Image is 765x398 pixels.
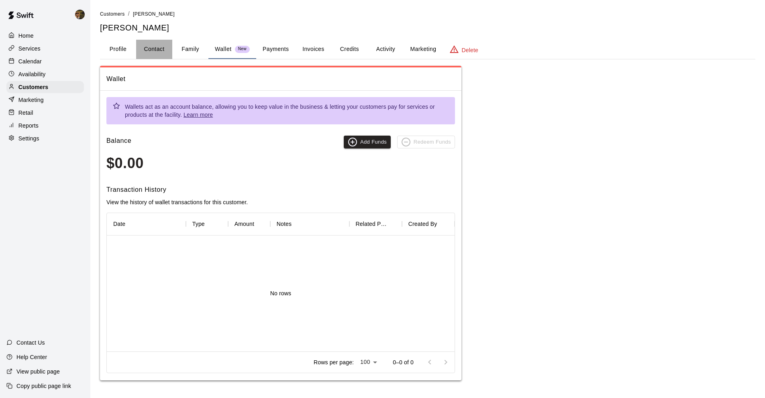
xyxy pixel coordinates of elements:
[295,40,331,59] button: Invoices
[18,134,39,142] p: Settings
[314,358,354,366] p: Rows per page:
[6,55,84,67] a: Calendar
[18,109,33,117] p: Retail
[100,10,755,18] nav: breadcrumb
[186,213,228,235] div: Type
[270,213,349,235] div: Notes
[254,218,265,229] button: Sort
[16,353,47,361] p: Help Center
[6,94,84,106] a: Marketing
[100,22,755,33] h5: [PERSON_NAME]
[292,218,303,229] button: Sort
[106,136,131,148] h6: Balance
[6,43,84,55] a: Services
[106,185,455,195] h6: Transaction History
[192,213,205,235] div: Type
[344,136,391,148] button: Add Funds
[18,57,42,65] p: Calendar
[393,358,414,366] p: 0–0 of 0
[6,120,84,132] a: Reports
[402,213,455,235] div: Created By
[75,10,85,19] img: Francisco Gracesqui
[100,40,755,59] div: basic tabs example
[16,339,45,347] p: Contact Us
[100,40,136,59] button: Profile
[388,218,400,229] button: Sort
[100,10,125,17] a: Customers
[184,112,213,118] a: Learn more
[125,218,137,229] button: Sort
[228,213,270,235] div: Amount
[6,107,84,119] a: Retail
[6,132,84,144] a: Settings
[256,40,295,59] button: Payments
[18,83,48,91] p: Customers
[106,155,455,172] h3: $0.00
[172,40,208,59] button: Family
[136,40,172,59] button: Contact
[437,218,448,229] button: Sort
[18,70,46,78] p: Availability
[235,213,254,235] div: Amount
[367,40,404,59] button: Activity
[128,10,130,18] li: /
[349,213,402,235] div: Related Payment ID
[215,45,232,53] p: Wallet
[133,11,175,17] span: [PERSON_NAME]
[357,356,380,368] div: 100
[6,81,84,93] a: Customers
[125,99,449,122] div: Wallets act as an account balance, allowing you to keep value in the business & letting your cust...
[18,96,44,104] p: Marketing
[356,213,388,235] div: Related Payment ID
[331,40,367,59] button: Credits
[277,213,292,235] div: Notes
[100,11,125,17] span: Customers
[18,45,41,53] p: Services
[205,218,216,229] button: Sort
[106,198,455,206] p: View the history of wallet transactions for this customer.
[6,68,84,80] a: Availability
[6,30,84,42] a: Home
[113,213,125,235] div: Date
[235,47,250,52] span: New
[106,74,455,84] span: Wallet
[408,213,437,235] div: Created By
[404,40,443,59] button: Marketing
[107,213,186,235] div: Date
[18,32,34,40] p: Home
[73,6,90,22] div: Francisco Gracesqui
[16,382,71,390] p: Copy public page link
[107,236,455,351] div: No rows
[18,122,39,130] p: Reports
[462,46,478,54] p: Delete
[16,368,60,376] p: View public page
